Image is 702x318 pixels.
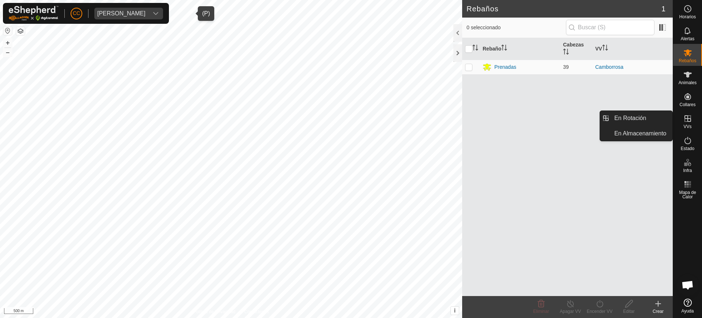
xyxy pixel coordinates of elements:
div: Crear [643,308,673,315]
a: Ayuda [673,296,702,316]
button: Capas del Mapa [16,27,25,35]
button: – [3,48,12,57]
button: + [3,38,12,47]
span: CC [73,10,80,17]
span: En Rotación [614,114,646,123]
a: Chat abierto [677,274,699,296]
span: Rebaños [679,59,696,63]
div: dropdown trigger [148,8,163,19]
span: Ayuda [682,309,694,313]
p-sorticon: Activar para ordenar [563,50,569,56]
div: [PERSON_NAME] [97,11,146,16]
button: i [451,307,459,315]
th: VV [592,38,673,60]
span: Horarios [679,15,696,19]
span: Infra [683,168,692,173]
p-sorticon: Activar para ordenar [472,46,478,52]
a: En Almacenamiento [610,126,672,141]
div: Prenadas [494,63,516,71]
a: Camborrosa [595,64,623,70]
li: En Rotación [600,111,672,126]
li: En Almacenamiento [600,126,672,141]
span: 39 [563,64,569,70]
span: 1 [661,3,665,14]
div: Encender VV [585,308,614,315]
a: Contáctenos [244,308,269,315]
span: 0 seleccionado [467,24,566,31]
span: Estado [681,146,694,151]
div: Editar [614,308,643,315]
input: Buscar (S) [566,20,654,35]
p-sorticon: Activar para ordenar [501,46,507,52]
img: Logo Gallagher [9,6,58,21]
th: Rebaño [480,38,560,60]
span: En Almacenamiento [614,129,666,138]
button: Restablecer Mapa [3,26,12,35]
span: Eliminar [533,309,549,314]
span: Alertas [681,37,694,41]
span: Collares [679,102,695,107]
div: Apagar VV [556,308,585,315]
span: Mapa de Calor [675,190,700,199]
th: Cabezas [560,38,592,60]
a: En Rotación [610,111,672,126]
h2: Rebaños [467,4,661,13]
span: ALBINO APARICIO MARTINEZ [94,8,148,19]
a: Política de Privacidad [193,308,235,315]
p-sorticon: Activar para ordenar [602,46,608,52]
span: Animales [679,81,697,85]
span: i [454,307,456,314]
span: VVs [683,124,691,129]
